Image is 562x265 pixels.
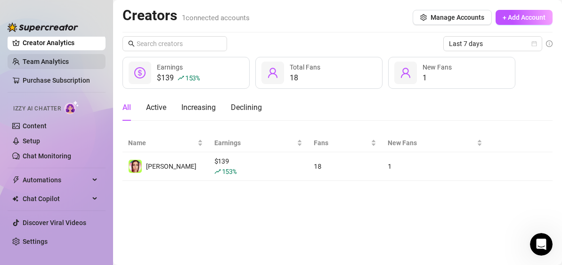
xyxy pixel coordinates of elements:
th: Name [122,134,209,152]
img: Chat Copilot [12,195,18,202]
div: $139 [157,72,200,84]
div: $ 139 [214,156,303,177]
span: Earnings [157,63,183,71]
div: "I don't know," "I'm not comfortable sharing this," or "I’d rather not discuss this with fans," —... [15,20,147,57]
span: New Fans [388,138,475,148]
a: Content [23,122,47,130]
span: 153 % [185,73,200,82]
span: Total Fans [290,63,320,71]
div: Increasing [181,102,216,113]
button: + Add Account [496,10,553,25]
span: Name [128,138,195,148]
span: 1 connected accounts [182,14,250,22]
h1: [PERSON_NAME] [46,5,107,12]
span: Automations [23,172,90,187]
span: setting [420,14,427,21]
img: Emily [129,160,142,173]
span: thunderbolt [12,176,20,184]
th: Earnings [209,134,309,152]
span: user [400,67,411,78]
span: calendar [531,41,537,47]
span: user [267,67,278,78]
a: Settings [23,238,48,245]
div: 18 [290,72,320,84]
span: Izzy AI Chatter [13,104,61,113]
span: info-circle [546,40,553,47]
span: Last 7 days [449,37,537,51]
th: New Fans [382,134,488,152]
a: Purchase Subscription [23,73,98,88]
h2: Creators [122,7,250,24]
th: Fans [308,134,382,152]
img: AI Chatter [65,101,79,114]
img: logo-BBDzfeDw.svg [8,23,78,32]
div: Please keep in mind that [PERSON_NAME] will base her behavior on the information you provide in y... [15,131,147,186]
div: Make sure to answer in your own unique tone and style — emojis and personal expressions are encou... [15,57,147,85]
a: Team Analytics [23,58,69,65]
span: Fans [314,138,369,148]
span: 153 % [222,167,236,176]
button: Home [147,4,165,22]
span: Manage Accounts [431,14,484,21]
div: Train [PERSON_NAME]: Complete at least 20 conversations to help [PERSON_NAME] learn your voice an... [15,89,147,126]
span: rise [214,168,221,175]
span: [PERSON_NAME] [146,163,196,170]
a: Discover Viral Videos [23,219,86,226]
iframe: Intercom live chat [530,233,553,256]
div: All [122,102,131,113]
a: Setup [23,137,40,145]
img: Profile image for Ella [27,5,42,20]
button: go back [6,4,24,22]
span: rise [178,75,184,81]
span: + Add Account [503,14,546,21]
input: Search creators [137,39,214,49]
div: 1 [423,72,452,84]
span: search [128,40,135,47]
span: dollar-circle [134,67,146,78]
span: New Fans [423,63,452,71]
div: Active [146,102,166,113]
p: The team can also help [46,12,117,21]
div: 1 [388,161,482,171]
span: Chat Copilot [23,191,90,206]
span: Earnings [214,138,295,148]
a: Creator Analytics [23,35,98,50]
div: Declining [231,102,262,113]
div: Close [165,4,182,21]
button: Manage Accounts [413,10,492,25]
div: 18 [314,161,376,171]
a: Chat Monitoring [23,152,71,160]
